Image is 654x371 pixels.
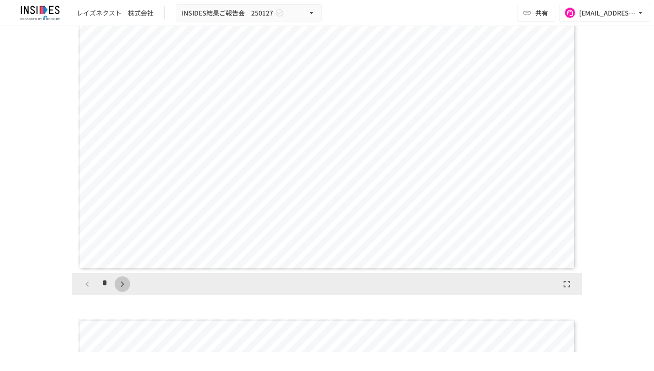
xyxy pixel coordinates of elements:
[559,4,650,22] button: [EMAIL_ADDRESS][DOMAIN_NAME]
[535,8,548,18] span: 共有
[11,5,69,20] img: JmGSPSkPjKwBq77AtHmwC7bJguQHJlCRQfAXtnx4WuV
[176,4,322,22] button: INSIDES結果ご報告会 250127
[182,7,273,19] span: INSIDES結果ご報告会 250127
[579,7,636,19] div: [EMAIL_ADDRESS][DOMAIN_NAME]
[77,8,153,18] div: レイズネクスト 株式会社
[517,4,555,22] button: 共有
